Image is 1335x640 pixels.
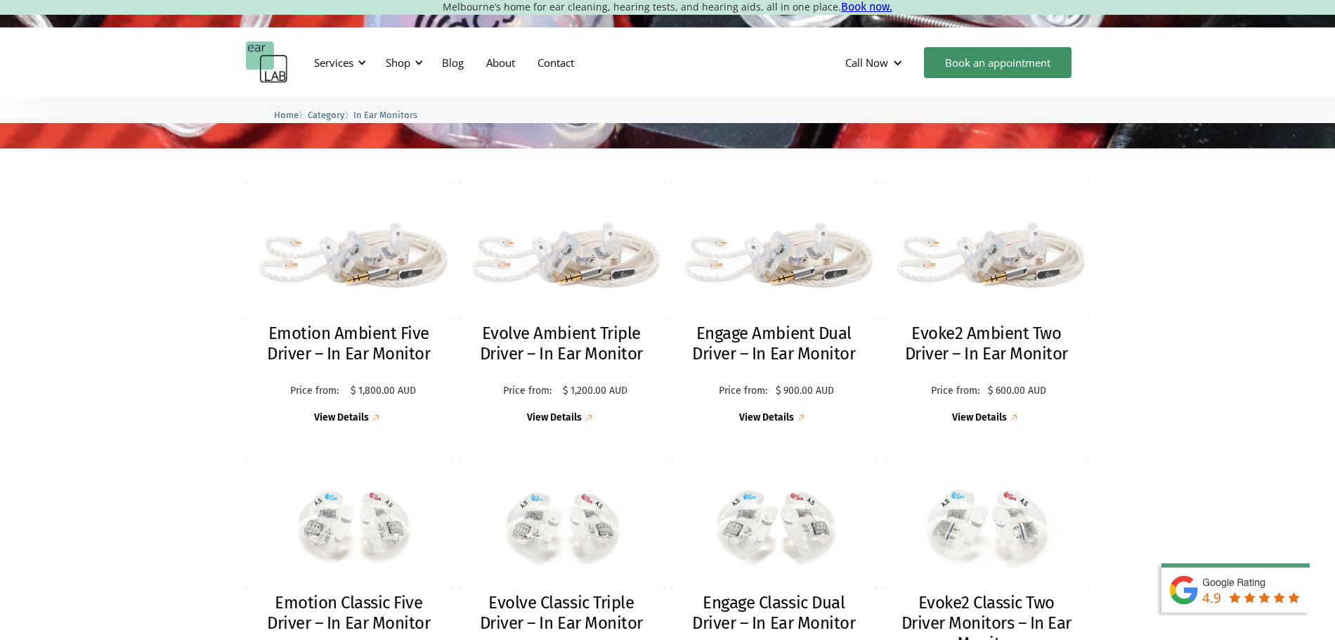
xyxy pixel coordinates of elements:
img: Emotion Classic Five Driver – In Ear Monitor [246,461,452,589]
div: View Details [739,412,794,424]
span: Home [274,110,299,120]
a: Blog [431,42,475,83]
div: Services [306,41,370,84]
img: Emotion Ambient Five Driver – In Ear Monitor [246,183,452,320]
p: Price from: [926,385,984,397]
p: Price from: [282,385,347,397]
p: $ 600.00 AUD [988,385,1046,397]
a: Engage Ambient Dual Driver – In Ear MonitorEngage Ambient Dual Driver – In Ear MonitorPrice from:... [671,183,877,425]
h2: Evolve Ambient Triple Driver – In Ear Monitor [473,324,651,364]
div: Shop [386,56,410,70]
span: Category [308,110,344,120]
h2: Evolve Classic Triple Driver – In Ear Monitor [473,593,651,634]
a: Contact [526,42,585,83]
a: About [475,42,526,83]
div: Call Now [834,41,917,84]
a: Category [308,108,344,121]
span: In Ear Monitors [353,110,417,120]
a: Evoke2 Ambient Two Driver – In Ear MonitorEvoke2 Ambient Two Driver – In Ear MonitorPrice from:$ ... [884,183,1090,425]
a: Home [274,108,299,121]
a: Book an appointment [924,47,1072,78]
div: View Details [527,412,582,424]
div: View Details [952,412,1007,424]
h2: Evoke2 Ambient Two Driver – In Ear Monitor [898,324,1076,364]
img: Evolve Ambient Triple Driver – In Ear Monitor [459,183,665,320]
p: $ 1,800.00 AUD [351,385,416,397]
p: $ 1,200.00 AUD [563,385,627,397]
h2: Emotion Ambient Five Driver – In Ear Monitor [260,324,438,364]
li: 〉 [308,108,353,122]
li: 〉 [274,108,308,122]
p: Price from: [714,385,772,397]
div: Shop [377,41,427,84]
a: Evolve Ambient Triple Driver – In Ear MonitorEvolve Ambient Triple Driver – In Ear MonitorPrice f... [459,183,665,425]
a: In Ear Monitors [353,108,417,121]
img: Evoke2 Ambient Two Driver – In Ear Monitor [884,183,1090,320]
h2: Engage Classic Dual Driver – In Ear Monitor [685,593,863,634]
a: home [246,41,288,84]
img: Evolve Classic Triple Driver – In Ear Monitor [459,461,665,589]
img: Engage Classic Dual Driver – In Ear Monitor [671,461,877,589]
img: Engage Ambient Dual Driver – In Ear Monitor [671,183,877,320]
h2: Emotion Classic Five Driver – In Ear Monitor [260,593,438,634]
div: Call Now [845,56,888,70]
div: View Details [314,412,369,424]
img: Evoke2 Classic Two Driver Monitors – In Ear Monitor [884,461,1090,589]
p: $ 900.00 AUD [776,385,834,397]
a: Emotion Ambient Five Driver – In Ear MonitorEmotion Ambient Five Driver – In Ear MonitorPrice fro... [246,183,452,425]
div: Services [314,56,353,70]
h2: Engage Ambient Dual Driver – In Ear Monitor [685,324,863,364]
p: Price from: [495,385,559,397]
